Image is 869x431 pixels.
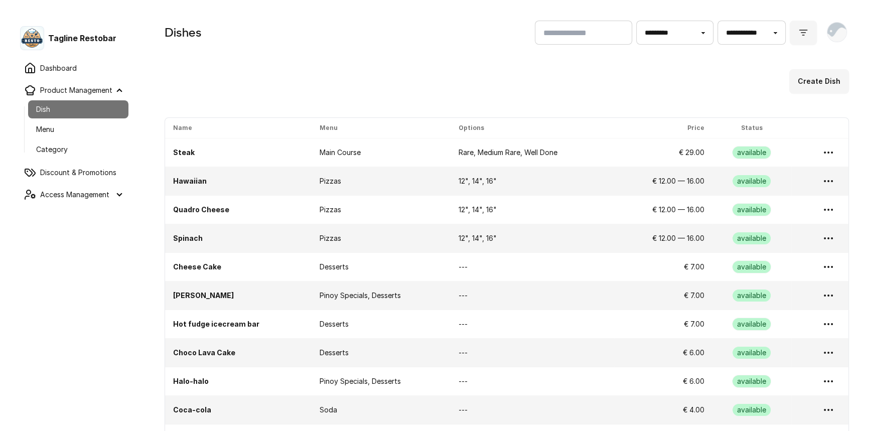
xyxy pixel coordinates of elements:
img: placeholder [827,23,846,42]
td: € 12.00 — 16.00 [615,167,712,196]
td: Pinoy Specials, Desserts [312,367,451,396]
td: € 29.00 [615,138,712,167]
td: --- [451,339,615,367]
td: --- [451,281,615,310]
td: € 7.00 [615,253,712,281]
th: Name [165,118,312,138]
a: Dashboard [16,58,128,78]
div: available [732,175,771,188]
td: --- [451,253,615,281]
a: Coca-cola [173,405,211,414]
th: Options [451,118,615,138]
div: available [732,346,771,359]
th: Menu [312,118,451,138]
a: Cheese Cake [173,262,221,271]
div: available [732,318,771,331]
td: 12", 14", 16" [451,224,615,253]
td: Desserts [312,310,451,339]
img: Tagline Restobar logo [20,26,44,50]
td: € 6.00 [615,339,712,367]
a: Steak [173,148,195,157]
div: available [732,232,771,245]
div: available [732,203,771,216]
a: Choco Lava Cake [173,348,235,357]
summary: Access Management [16,185,128,205]
td: 12", 14", 16" [451,167,615,196]
td: --- [451,367,615,396]
h1: Dishes [165,25,527,41]
a: Discount & Promotions [16,163,128,183]
td: --- [451,310,615,339]
td: Pinoy Specials, Desserts [312,281,451,310]
td: Desserts [312,339,451,367]
a: [PERSON_NAME] [173,291,234,300]
a: Halo-halo [173,377,209,385]
th: Price [615,118,712,138]
a: Dish [28,100,128,118]
a: Hot fudge icecream bar [173,320,259,328]
a: Hawaiian [173,177,207,185]
td: --- [451,396,615,424]
td: € 4.00 [615,396,712,424]
div: available [732,260,771,273]
div: available [732,403,771,416]
td: 12", 14", 16" [451,196,615,224]
td: Desserts [312,253,451,281]
a: Spinach [173,234,203,242]
td: € 12.00 — 16.00 [615,224,712,253]
a: Category [28,140,128,159]
td: € 7.00 [615,310,712,339]
td: € 12.00 — 16.00 [615,196,712,224]
td: Soda [312,396,451,424]
div: Tagline Restobar [20,26,124,50]
a: Menu [28,120,128,138]
div: available [732,289,771,302]
td: Pizzas [312,224,451,253]
td: Pizzas [312,167,451,196]
td: Main Course [312,138,451,167]
button: Create Dish [789,69,849,93]
div: available [732,375,771,388]
td: € 6.00 [615,367,712,396]
td: Rare, Medium Rare, Well Done [451,138,615,167]
a: Quadro Cheese [173,205,229,214]
td: € 7.00 [615,281,712,310]
th: Status [712,118,791,138]
td: Pizzas [312,196,451,224]
div: available [732,146,771,159]
summary: Product Management [16,80,128,100]
a: Tagline Restobar logoTagline Restobar [12,26,132,50]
